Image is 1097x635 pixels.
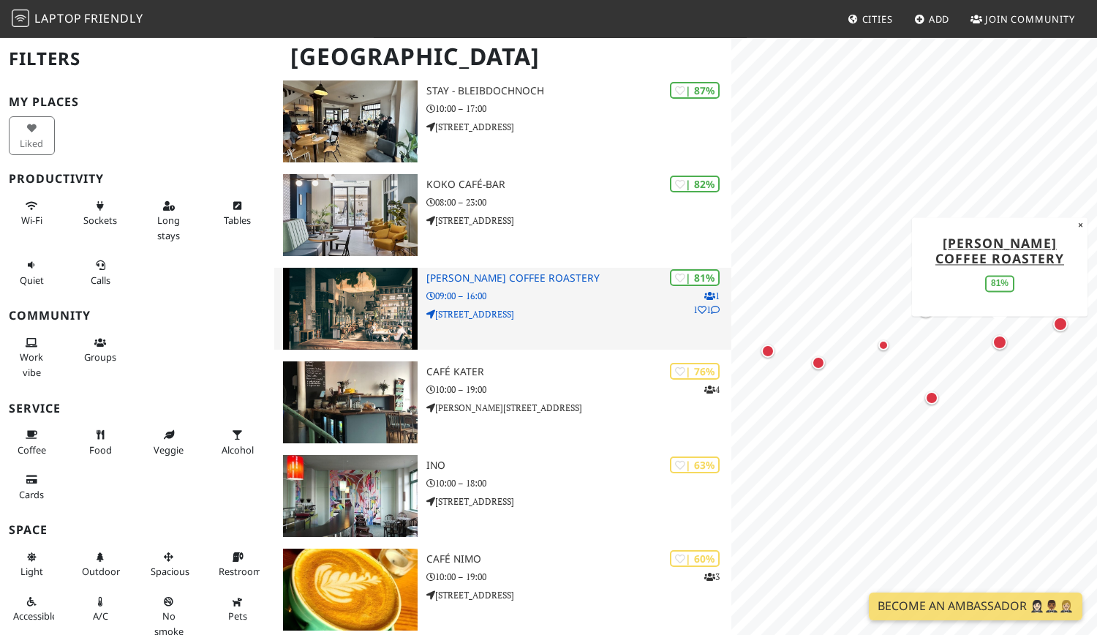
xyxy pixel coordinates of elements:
button: Calls [78,253,124,292]
h3: Café NiMo [426,553,731,566]
span: Credit cards [19,488,44,501]
a: Add [908,6,956,32]
span: Food [89,443,112,456]
span: Work-friendly tables [224,214,251,227]
button: Groups [78,331,124,369]
img: Franz Morish Coffee Roastery [283,268,418,350]
a: [PERSON_NAME] Coffee Roastery [935,234,1064,267]
div: Map marker [917,383,946,413]
p: 10:00 – 18:00 [426,476,731,490]
h3: Community [9,309,265,323]
span: Air conditioned [93,609,108,623]
span: Coffee [18,443,46,456]
h3: Space [9,523,265,537]
div: | 60% [670,550,720,567]
h3: Service [9,402,265,416]
h3: Café Kater [426,366,731,378]
button: Food [78,423,124,462]
img: STAY - bleibdochnoch [283,80,418,162]
span: Accessible [13,609,57,623]
span: Outdoor area [82,565,120,578]
span: Laptop [34,10,82,26]
span: Join Community [985,12,1075,26]
span: Friendly [84,10,143,26]
a: Franz Morish Coffee Roastery | 81% 111 [PERSON_NAME] Coffee Roastery 09:00 – 16:00 [STREET_ADDRESS] [274,268,731,350]
a: Café Kater | 76% 4 Café Kater 10:00 – 19:00 [PERSON_NAME][STREET_ADDRESS] [274,361,731,443]
div: | 63% [670,456,720,473]
button: Spacious [146,545,192,584]
img: Café NiMo [283,549,418,631]
span: Veggie [154,443,184,456]
h3: Productivity [9,172,265,186]
img: koko café-bar [283,174,418,256]
p: 10:00 – 19:00 [426,570,731,584]
p: [STREET_ADDRESS] [426,495,731,508]
img: Café Kater [283,361,418,443]
p: [PERSON_NAME][STREET_ADDRESS] [426,401,731,415]
h3: My Places [9,95,265,109]
p: [STREET_ADDRESS] [426,214,731,228]
button: Long stays [146,194,192,247]
button: Light [9,545,55,584]
img: INO [283,455,418,537]
img: LaptopFriendly [12,10,29,27]
button: Wi-Fi [9,194,55,233]
span: Pet friendly [228,609,247,623]
a: STAY - bleibdochnoch | 87% STAY - bleibdochnoch 10:00 – 17:00 [STREET_ADDRESS] [274,80,731,162]
span: People working [20,350,43,378]
button: Cards [9,467,55,506]
h2: Filters [9,37,265,81]
div: 81% [985,275,1014,292]
a: LaptopFriendly LaptopFriendly [12,7,143,32]
button: Accessible [9,590,55,628]
span: Restroom [219,565,262,578]
a: koko café-bar | 82% koko café-bar 08:00 – 23:00 [STREET_ADDRESS] [274,174,731,256]
button: A/C [78,590,124,628]
button: Outdoor [78,545,124,584]
p: [STREET_ADDRESS] [426,120,731,134]
p: 4 [704,383,720,397]
span: Cities [862,12,893,26]
p: [STREET_ADDRESS] [426,307,731,321]
a: Join Community [965,6,1081,32]
div: Map marker [804,348,833,377]
h3: INO [426,459,731,472]
div: | 81% [670,269,720,286]
p: 10:00 – 19:00 [426,383,731,397]
span: Stable Wi-Fi [21,214,42,227]
button: Restroom [214,545,260,584]
div: | 76% [670,363,720,380]
button: Coffee [9,423,55,462]
button: Work vibe [9,331,55,384]
span: Power sockets [83,214,117,227]
a: Café NiMo | 60% 3 Café NiMo 10:00 – 19:00 [STREET_ADDRESS] [274,549,731,631]
span: Natural light [20,565,43,578]
span: Alcohol [222,443,254,456]
span: Long stays [157,214,180,241]
span: Spacious [151,565,189,578]
button: Tables [214,194,260,233]
span: Quiet [20,274,44,287]
div: | 82% [670,176,720,192]
button: Sockets [78,194,124,233]
h3: [PERSON_NAME] Coffee Roastery [426,272,731,285]
p: 09:00 – 16:00 [426,289,731,303]
div: Map marker [1046,309,1075,339]
div: Map marker [753,337,783,366]
button: Veggie [146,423,192,462]
p: 1 1 1 [693,289,720,317]
button: Quiet [9,253,55,292]
div: Map marker [985,328,1014,357]
h1: [GEOGRAPHIC_DATA] [279,37,728,77]
button: Pets [214,590,260,628]
p: 3 [704,570,720,584]
p: 08:00 – 23:00 [426,195,731,209]
span: Group tables [84,350,116,364]
h3: koko café-bar [426,179,731,191]
button: Close popup [1074,217,1087,233]
span: Video/audio calls [91,274,110,287]
div: Map marker [911,296,940,325]
a: INO | 63% INO 10:00 – 18:00 [STREET_ADDRESS] [274,455,731,537]
div: Map marker [869,331,898,360]
p: 10:00 – 17:00 [426,102,731,116]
